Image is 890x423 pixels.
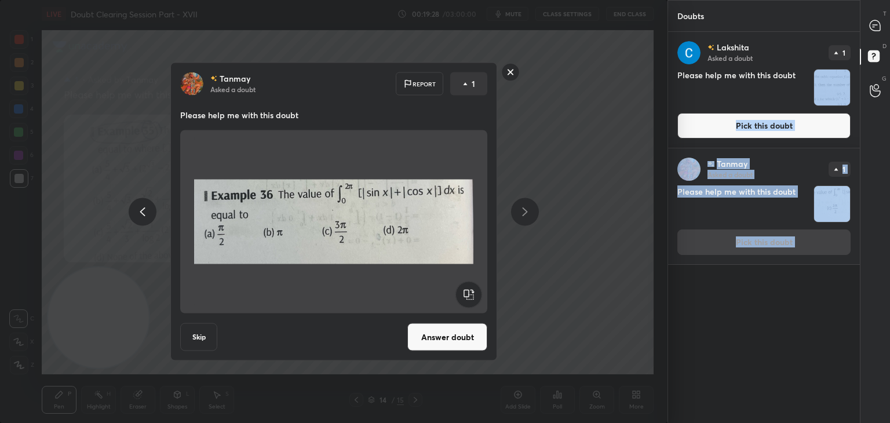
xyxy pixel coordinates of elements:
[882,74,887,83] p: G
[814,70,850,105] img: 175652554159NBHB.JPEG
[180,323,217,351] button: Skip
[677,41,701,64] img: 3
[707,161,714,167] img: no-rating-badge.077c3623.svg
[677,185,809,223] h4: Please help me with this doubt
[883,9,887,18] p: T
[194,135,473,309] img: 1756525335KDRQCQ.jpg
[842,166,845,173] p: 1
[472,78,475,90] p: 1
[842,49,845,56] p: 1
[717,159,747,169] p: Tanmay
[210,85,256,94] p: Asked a doubt
[814,186,850,222] img: 1756525335KDRQCQ.jpg
[707,53,753,63] p: Asked a doubt
[677,69,809,106] h4: Please help me with this doubt
[210,75,217,82] img: no-rating-badge.077c3623.svg
[180,110,487,121] p: Please help me with this doubt
[396,72,443,96] div: Report
[220,74,250,83] p: Tanmay
[717,43,749,52] p: Lakshita
[407,323,487,351] button: Answer doubt
[882,42,887,50] p: D
[707,170,753,179] p: Asked a doubt
[668,1,713,31] p: Doubts
[707,45,714,51] img: no-rating-badge.077c3623.svg
[180,72,203,96] img: 559f408a674346599ac2b089e2f76618.jpg
[677,158,701,181] img: 559f408a674346599ac2b089e2f76618.jpg
[677,113,851,138] button: Pick this doubt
